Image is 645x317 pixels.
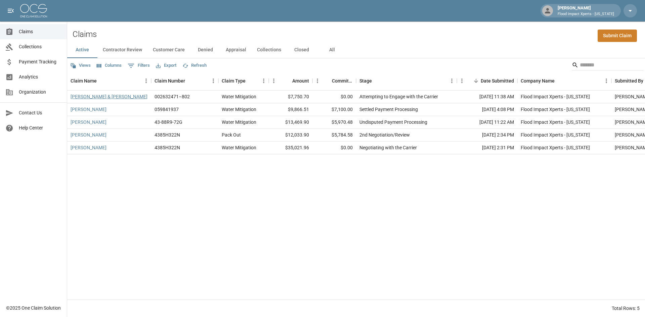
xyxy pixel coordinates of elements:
[67,42,645,58] div: dynamic tabs
[312,71,356,90] div: Committed Amount
[141,76,151,86] button: Menu
[269,103,312,116] div: $9,866.51
[517,71,611,90] div: Company Name
[154,60,178,71] button: Export
[457,71,517,90] div: Date Submitted
[359,93,438,100] div: Attempting to Engage with the Carrier
[601,76,611,86] button: Menu
[457,129,517,142] div: [DATE] 2:34 PM
[555,76,564,86] button: Sort
[67,71,151,90] div: Claim Name
[19,28,61,35] span: Claims
[19,109,61,116] span: Contact Us
[155,144,180,151] div: 4385H322N
[97,42,147,58] button: Contractor Review
[155,106,179,113] div: 059841937
[457,116,517,129] div: [DATE] 11:22 AM
[155,93,190,100] div: 002632471–802
[69,60,92,71] button: Views
[71,93,147,100] a: [PERSON_NAME] & [PERSON_NAME]
[356,71,457,90] div: Stage
[222,119,256,125] div: Water Mitigation
[71,119,106,125] a: [PERSON_NAME]
[246,76,255,86] button: Sort
[19,43,61,50] span: Collections
[95,60,123,71] button: Select columns
[19,124,61,131] span: Help Center
[259,76,269,86] button: Menu
[457,91,517,103] div: [DATE] 11:38 AM
[521,144,590,151] div: Flood Impact Xperts - Texas
[208,76,218,86] button: Menu
[457,76,467,86] button: Menu
[67,42,97,58] button: Active
[269,91,312,103] div: $7,750.70
[269,71,312,90] div: Amount
[71,106,106,113] a: [PERSON_NAME]
[312,103,356,116] div: $7,100.00
[155,131,180,138] div: 4385H322N
[222,144,256,151] div: Water Mitigation
[71,131,106,138] a: [PERSON_NAME]
[322,76,332,86] button: Sort
[312,91,356,103] div: $0.00
[269,142,312,154] div: $35,021.96
[283,76,292,86] button: Sort
[521,131,590,138] div: Flood Impact Xperts - Texas
[317,42,347,58] button: All
[71,144,106,151] a: [PERSON_NAME]
[521,93,590,100] div: Flood Impact Xperts - Texas
[19,89,61,96] span: Organization
[222,93,256,100] div: Water Mitigation
[185,76,195,86] button: Sort
[222,131,241,138] div: Pack Out
[6,305,61,311] div: © 2025 One Claim Solution
[471,76,481,86] button: Sort
[222,106,256,113] div: Water Mitigation
[457,103,517,116] div: [DATE] 4:08 PM
[521,119,590,125] div: Flood Impact Xperts - Texas
[447,76,457,86] button: Menu
[147,42,190,58] button: Customer Care
[287,42,317,58] button: Closed
[19,73,61,81] span: Analytics
[312,76,322,86] button: Menu
[269,129,312,142] div: $12,033.90
[181,60,208,71] button: Refresh
[312,129,356,142] div: $5,784.58
[190,42,220,58] button: Denied
[4,4,17,17] button: open drawer
[218,71,269,90] div: Claim Type
[359,71,372,90] div: Stage
[292,71,309,90] div: Amount
[97,76,106,86] button: Sort
[220,42,252,58] button: Appraisal
[558,11,614,17] p: Flood Impact Xperts - [US_STATE]
[155,119,182,125] div: 43-88R9-72G
[71,71,97,90] div: Claim Name
[359,144,417,151] div: Negotiating with the Carrier
[332,71,353,90] div: Committed Amount
[615,71,643,90] div: Submitted By
[598,30,637,42] a: Submit Claim
[252,42,287,58] button: Collections
[521,71,555,90] div: Company Name
[312,142,356,154] div: $0.00
[19,58,61,65] span: Payment Tracking
[312,116,356,129] div: $5,970.48
[457,142,517,154] div: [DATE] 2:31 PM
[372,76,381,86] button: Sort
[612,305,640,312] div: Total Rows: 5
[269,76,279,86] button: Menu
[359,106,418,113] div: Settled Payment Processing
[20,4,47,17] img: ocs-logo-white-transparent.png
[222,71,246,90] div: Claim Type
[269,116,312,129] div: $13,469.90
[572,60,644,72] div: Search
[359,131,410,138] div: 2nd Negotiation/Review
[359,119,427,125] div: Undisputed Payment Processing
[151,71,218,90] div: Claim Number
[73,30,97,39] h2: Claims
[126,60,152,71] button: Show filters
[521,106,590,113] div: Flood Impact Xperts - Texas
